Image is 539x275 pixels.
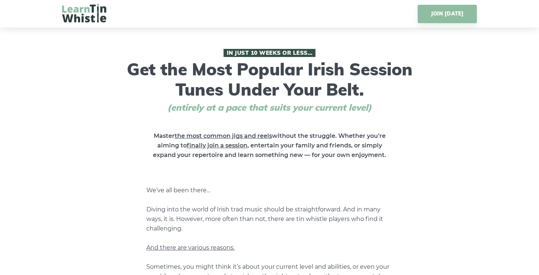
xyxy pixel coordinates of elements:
span: the most common jigs and reels [175,132,272,139]
img: LearnTinWhistle.com [62,4,106,22]
a: JOIN [DATE] [418,5,477,23]
h1: Get the Most Popular Irish Session Tunes Under Your Belt. [124,49,415,113]
strong: Master without the struggle. Whether you’re aiming to , entertain your family and friends, or sim... [153,132,386,158]
span: And there are various reasons. [146,244,235,251]
span: (entirely at a pace that suits your current level) [154,102,385,113]
span: In Just 10 Weeks or Less… [224,49,315,57]
span: finally join a session [187,142,247,149]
